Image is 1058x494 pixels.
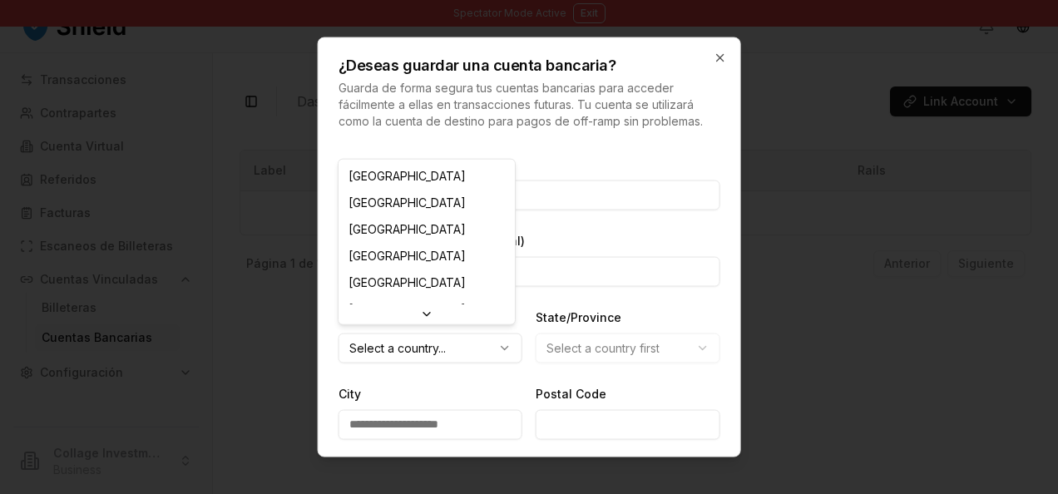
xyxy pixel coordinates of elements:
[349,301,466,318] span: [GEOGRAPHIC_DATA]
[349,221,466,238] span: [GEOGRAPHIC_DATA]
[349,248,466,264] span: [GEOGRAPHIC_DATA]
[349,195,466,211] span: [GEOGRAPHIC_DATA]
[349,274,466,291] span: [GEOGRAPHIC_DATA]
[349,168,466,185] span: [GEOGRAPHIC_DATA]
